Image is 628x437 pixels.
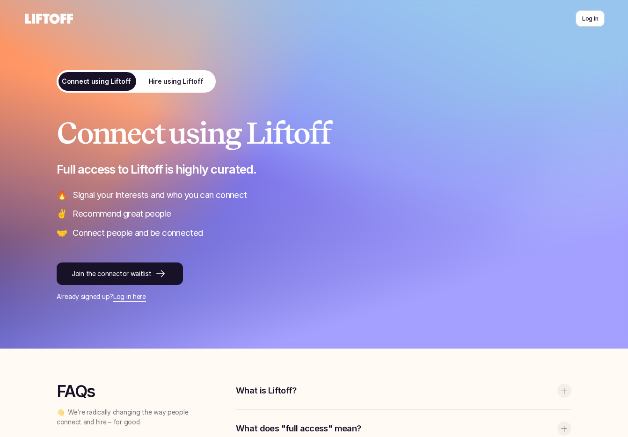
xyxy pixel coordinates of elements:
[73,208,571,220] p: Recommend great people
[57,262,183,285] a: Join the connector waitlist
[582,14,598,23] p: Log in
[57,161,571,177] p: Full access to Liftoff is highly curated.
[57,408,192,427] p: 👋 We’re radically changing the way people connect and hire – for good.
[62,77,131,87] p: Connect using Liftoff
[113,293,146,300] a: Log in here
[57,382,212,401] h3: FAQs
[73,227,571,239] p: Connect people and be connected
[57,227,67,239] p: 🤝
[576,10,605,27] a: Log in
[57,70,136,93] a: Connect using Liftoff
[136,70,216,93] a: Hire using Liftoff
[72,269,151,279] p: Join the connector waitlist
[149,77,204,87] p: Hire using Liftoff
[236,422,553,435] p: What does "full access" mean?
[57,117,571,150] h1: Connect using Liftoff
[57,208,67,220] p: ✌️
[236,385,553,397] p: What is Liftoff?
[57,189,67,201] p: 🔥
[57,292,571,302] p: Already signed up?
[73,189,571,201] p: Signal your interests and who you can connect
